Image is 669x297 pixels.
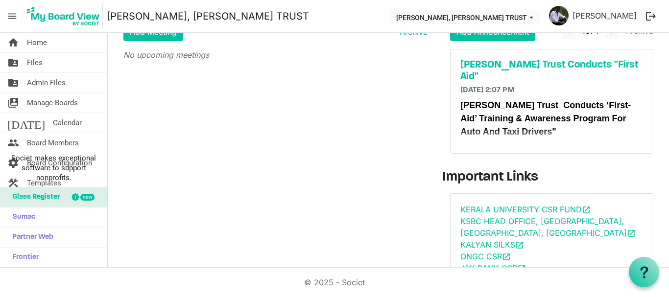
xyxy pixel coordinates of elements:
div: new [80,194,95,201]
span: Sumac [7,207,35,227]
p: No upcoming meetings [123,49,428,61]
span: open_in_new [627,229,636,238]
span: home [7,33,19,52]
span: Board Members [27,133,79,153]
button: logout [641,6,661,26]
span: Admin Files [27,73,66,92]
a: [PERSON_NAME] Trust Conducts "First Aid" [460,59,643,83]
span: open_in_new [515,241,524,250]
a: KALYAN SILKSopen_in_new [460,240,524,250]
a: © 2025 - Societ [304,277,365,287]
img: hSUB5Hwbk44obJUHC4p8SpJiBkby1CPMa6WHdO4unjbwNk2QqmooFCj6Eu6u6-Q6MUaBHHRodFmU3PnQOABFnA_thumb.png [549,6,569,25]
a: [PERSON_NAME], [PERSON_NAME] TRUST [107,6,309,26]
a: Archive [621,26,653,36]
span: Frontier [7,248,39,267]
a: [PERSON_NAME] [569,6,641,25]
a: KSBC HEAD OFFICE, [GEOGRAPHIC_DATA],[GEOGRAPHIC_DATA], [GEOGRAPHIC_DATA]open_in_new [460,216,636,238]
span: [DATE] [7,113,45,133]
span: [DATE] 2:07 PM [460,86,515,94]
span: Partner Web [7,228,53,247]
span: Societ makes exceptional software to support nonprofits. [4,153,103,183]
span: switch_account [7,93,19,113]
span: Files [27,53,43,72]
a: J&K BANK CSRopen_in_new [460,263,526,273]
a: My Board View Logo [24,4,107,28]
span: Calendar [53,113,82,133]
a: KERALA UNIVERSITY CSR FUNDopen_in_new [460,205,591,214]
span: of 1 [582,26,599,36]
span: Glass Register [7,187,60,207]
span: open_in_new [517,264,526,273]
button: THERESA BHAVAN, IMMANUEL CHARITABLE TRUST dropdownbutton [390,10,540,24]
span: [PERSON_NAME] Trust Conducts ‘First-Aid’ Training & Awareness Program For Auto And Taxi Drivers" [460,100,631,137]
a: ONGC CSRopen_in_new [460,251,511,261]
span: Home [27,33,47,52]
span: open_in_new [502,252,511,261]
span: 1 [582,26,585,36]
span: open_in_new [582,206,591,214]
img: My Board View Logo [24,4,103,28]
span: folder_shared [7,73,19,92]
span: menu [3,7,22,25]
span: people [7,133,19,153]
span: folder_shared [7,53,19,72]
h3: Important Links [442,169,661,186]
span: Manage Boards [27,93,78,113]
